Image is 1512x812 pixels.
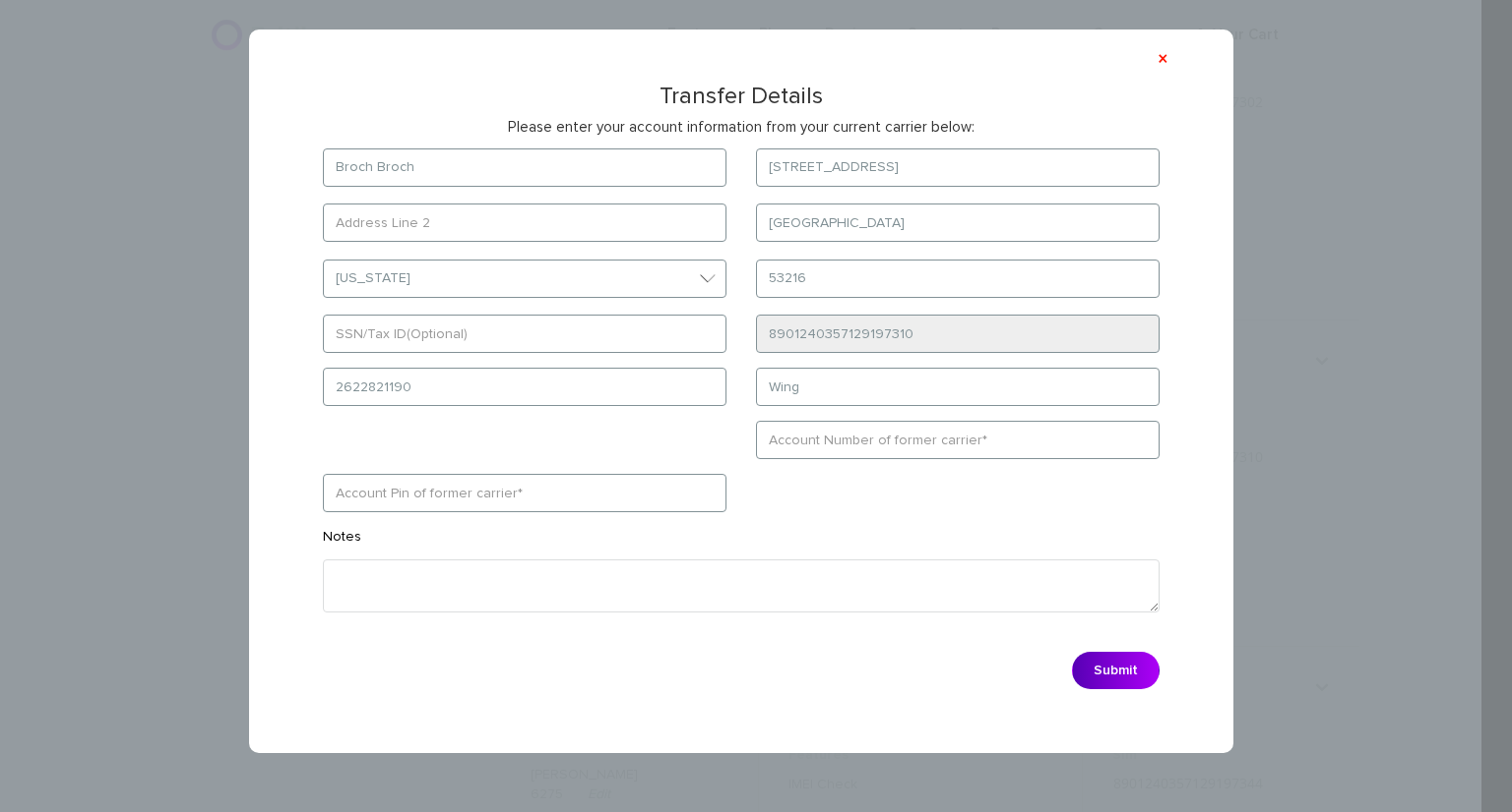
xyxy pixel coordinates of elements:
[323,148,726,187] input: Authorized Name
[756,368,1160,406] input: Phone Company you are porting from*
[756,148,1160,187] input: Address Line 1
[1072,652,1160,689] button: Submit
[293,117,1189,138] p: Please enter your account information from your current carrier below:
[756,315,1160,353] input: SIM Card Number
[756,421,1160,459] input: Account Number of former carrier*
[323,203,726,242] input: Address Line 2
[323,368,726,406] input: Number to Port
[323,474,726,512] input: Account Pin of former carrier*
[756,260,1160,298] input: Zip
[293,84,1189,109] h3: Transfer Details
[323,315,726,353] input: SSN/Tax ID(Optional)
[323,527,361,554] label: Notes
[756,203,1160,242] input: City
[1158,49,1168,70] button: ×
